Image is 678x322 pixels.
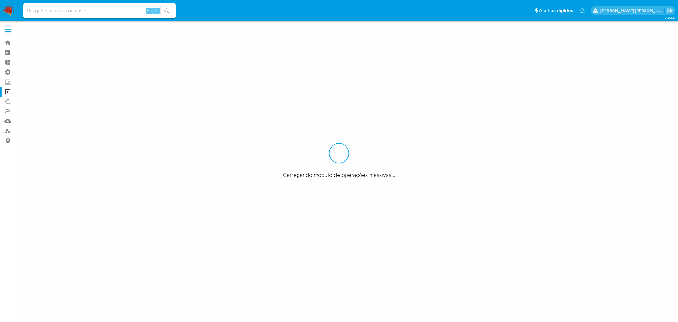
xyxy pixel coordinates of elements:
[667,7,673,14] a: Sair
[155,8,157,14] span: s
[600,8,665,14] p: sabrina.lima@mercadopago.com.br
[539,7,573,14] span: Atalhos rápidos
[160,6,173,15] button: search-icon
[283,171,395,179] span: Carregando módulo de operações massivas...
[147,8,152,14] span: Alt
[579,8,585,13] a: Notificações
[23,7,176,15] input: Pesquise usuários ou casos...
